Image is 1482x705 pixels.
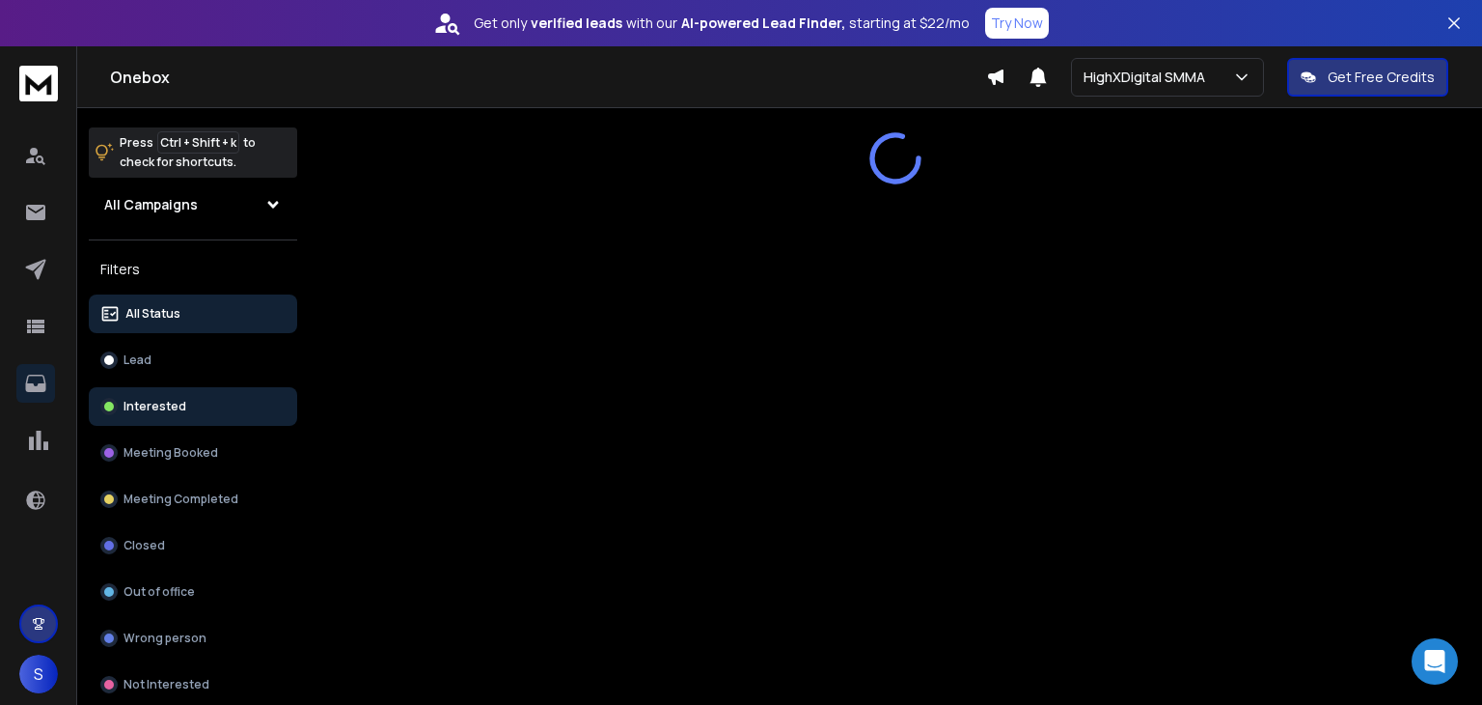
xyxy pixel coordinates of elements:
button: Meeting Booked [89,434,297,472]
p: Meeting Completed [123,492,238,507]
p: Try Now [991,14,1043,33]
p: Wrong person [123,631,206,646]
h1: Onebox [110,66,986,89]
button: Closed [89,526,297,565]
p: HighXDigital SMMA [1084,68,1213,87]
p: Out of office [123,584,195,600]
strong: verified leads [531,14,622,33]
h3: Filters [89,256,297,283]
button: Wrong person [89,619,297,658]
button: Not Interested [89,665,297,704]
h1: All Campaigns [104,195,198,214]
button: Out of office [89,573,297,611]
p: Lead [123,352,151,368]
div: Open Intercom Messenger [1412,638,1458,685]
p: All Status [125,306,180,322]
p: Interested [123,399,186,414]
button: S [19,655,58,693]
p: Press to check for shortcuts. [120,133,256,172]
strong: AI-powered Lead Finder, [681,14,845,33]
button: All Status [89,295,297,333]
button: Interested [89,387,297,426]
p: Not Interested [123,677,209,692]
p: Get Free Credits [1328,68,1435,87]
p: Meeting Booked [123,445,218,461]
button: Get Free Credits [1287,58,1448,97]
button: Try Now [985,8,1049,39]
p: Get only with our starting at $22/mo [474,14,970,33]
button: Meeting Completed [89,480,297,519]
button: All Campaigns [89,185,297,224]
span: Ctrl + Shift + k [157,131,239,154]
button: Lead [89,341,297,380]
p: Closed [123,538,165,553]
img: logo [19,66,58,101]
